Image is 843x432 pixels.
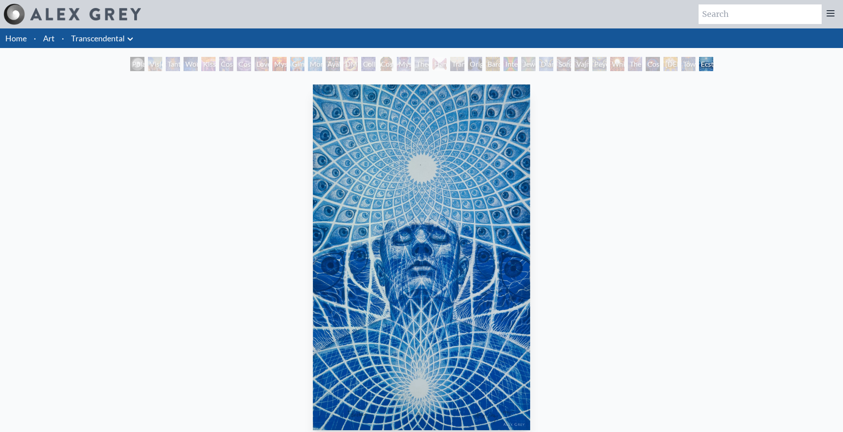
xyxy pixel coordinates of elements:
[699,57,713,71] div: Ecstasy
[201,57,216,71] div: Kiss of the [MEDICAL_DATA]
[361,57,376,71] div: Collective Vision
[575,57,589,71] div: Vajra Being
[184,57,198,71] div: Wonder
[450,57,464,71] div: Transfiguration
[681,57,695,71] div: Toward the One
[397,57,411,71] div: Mystic Eye
[71,32,125,44] a: Transcendental
[58,28,68,48] li: ·
[486,57,500,71] div: Bardo Being
[166,57,180,71] div: Tantra
[503,57,518,71] div: Interbeing
[610,57,624,71] div: White Light
[272,57,287,71] div: Mysteriosa 2
[521,57,535,71] div: Jewel Being
[30,28,40,48] li: ·
[592,57,607,71] div: Peyote Being
[313,84,531,430] img: Ecstacy-1993-Alex-Grey-watermarked.jpg
[5,33,27,43] a: Home
[379,57,393,71] div: Cosmic [DEMOGRAPHIC_DATA]
[646,57,660,71] div: Cosmic Consciousness
[415,57,429,71] div: Theologue
[663,57,678,71] div: [DEMOGRAPHIC_DATA]
[290,57,304,71] div: Glimpsing the Empyrean
[557,57,571,71] div: Song of Vajra Being
[255,57,269,71] div: Love is a Cosmic Force
[148,57,162,71] div: Visionary Origin of Language
[326,57,340,71] div: Ayahuasca Visitation
[43,32,55,44] a: Art
[237,57,251,71] div: Cosmic Artist
[432,57,447,71] div: Hands that See
[219,57,233,71] div: Cosmic Creativity
[344,57,358,71] div: DMT - The Spirit Molecule
[539,57,553,71] div: Diamond Being
[699,4,822,24] input: Search
[628,57,642,71] div: The Great Turn
[308,57,322,71] div: Monochord
[130,57,144,71] div: Polar Unity Spiral
[468,57,482,71] div: Original Face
